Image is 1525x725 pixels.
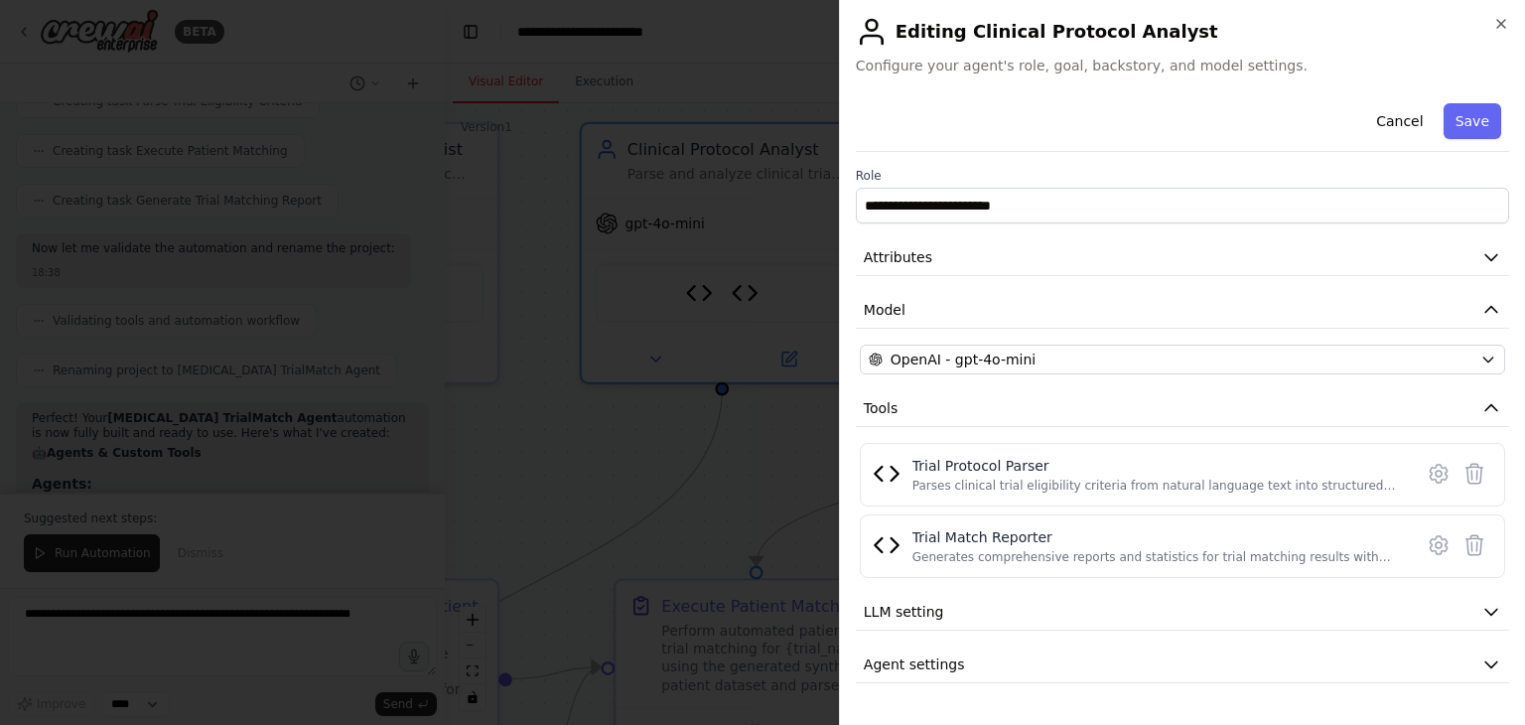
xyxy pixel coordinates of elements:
[1364,103,1435,139] button: Cancel
[1421,527,1456,563] button: Configure tool
[864,300,905,320] span: Model
[912,527,1401,547] div: Trial Match Reporter
[856,168,1509,184] label: Role
[856,56,1509,75] span: Configure your agent's role, goal, backstory, and model settings.
[856,647,1509,683] button: Agent settings
[912,456,1401,476] div: Trial Protocol Parser
[1456,527,1492,563] button: Delete tool
[860,345,1505,374] button: OpenAI - gpt-4o-mini
[856,292,1509,329] button: Model
[912,478,1401,494] div: Parses clinical trial eligibility criteria from natural language text into structured rules, extr...
[873,460,901,488] img: Trial Protocol Parser
[891,350,1036,369] span: OpenAI - gpt-4o-mini
[856,239,1509,276] button: Attributes
[864,654,965,674] span: Agent settings
[856,16,1509,48] h2: Editing Clinical Protocol Analyst
[864,398,899,418] span: Tools
[864,247,932,267] span: Attributes
[1456,456,1492,492] button: Delete tool
[856,594,1509,631] button: LLM setting
[856,390,1509,427] button: Tools
[1421,456,1456,492] button: Configure tool
[912,549,1401,565] div: Generates comprehensive reports and statistics for trial matching results with support for summar...
[873,531,901,559] img: Trial Match Reporter
[864,602,944,622] span: LLM setting
[1444,103,1501,139] button: Save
